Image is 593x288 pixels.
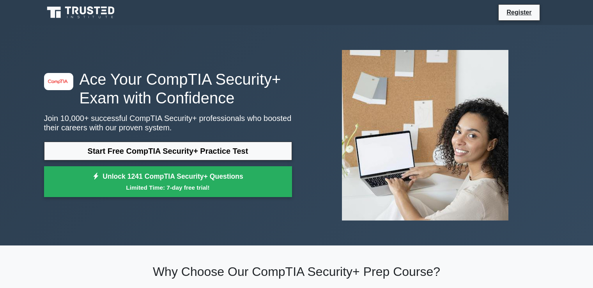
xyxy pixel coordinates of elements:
small: Limited Time: 7-day free trial! [54,183,282,192]
h1: Ace Your CompTIA Security+ Exam with Confidence [44,70,292,107]
h2: Why Choose Our CompTIA Security+ Prep Course? [44,264,549,279]
a: Start Free CompTIA Security+ Practice Test [44,142,292,160]
a: Register [502,7,536,17]
p: Join 10,000+ successful CompTIA Security+ professionals who boosted their careers with our proven... [44,114,292,132]
a: Unlock 1241 CompTIA Security+ QuestionsLimited Time: 7-day free trial! [44,166,292,197]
